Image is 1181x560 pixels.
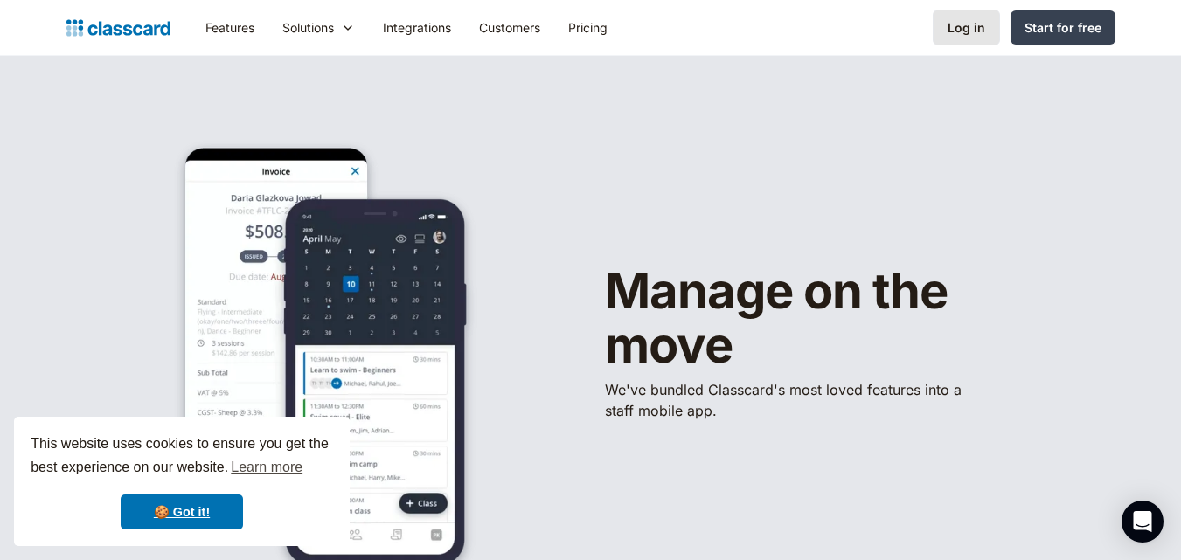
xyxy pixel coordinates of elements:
p: We've bundled ​Classcard's most loved features into a staff mobile app. [605,379,972,421]
div: Solutions [282,18,334,37]
div: Solutions [268,8,369,47]
a: Customers [465,8,554,47]
div: Log in [948,18,985,37]
a: dismiss cookie message [121,494,243,529]
a: Logo [66,16,170,40]
a: Features [191,8,268,47]
div: cookieconsent [14,417,350,546]
div: Start for free [1025,18,1101,37]
span: This website uses cookies to ensure you get the best experience on our website. [31,433,333,480]
a: Integrations [369,8,465,47]
a: Start for free [1011,10,1115,45]
a: Pricing [554,8,622,47]
h1: Manage on the move [605,265,1059,372]
a: Log in [933,10,1000,45]
a: learn more about cookies [228,454,305,480]
div: Open Intercom Messenger [1122,501,1164,543]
